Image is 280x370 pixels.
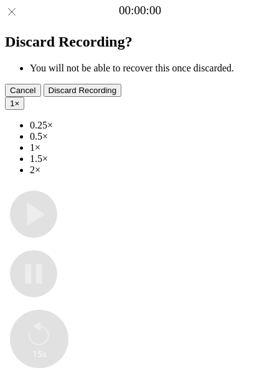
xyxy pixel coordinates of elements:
[5,97,24,110] button: 1×
[30,165,275,176] li: 2×
[30,63,275,74] li: You will not be able to recover this once discarded.
[30,142,275,153] li: 1×
[119,4,161,17] a: 00:00:00
[30,120,275,131] li: 0.25×
[10,99,14,108] span: 1
[30,131,275,142] li: 0.5×
[5,84,41,97] button: Cancel
[44,84,122,97] button: Discard Recording
[30,153,275,165] li: 1.5×
[5,34,275,50] h2: Discard Recording?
